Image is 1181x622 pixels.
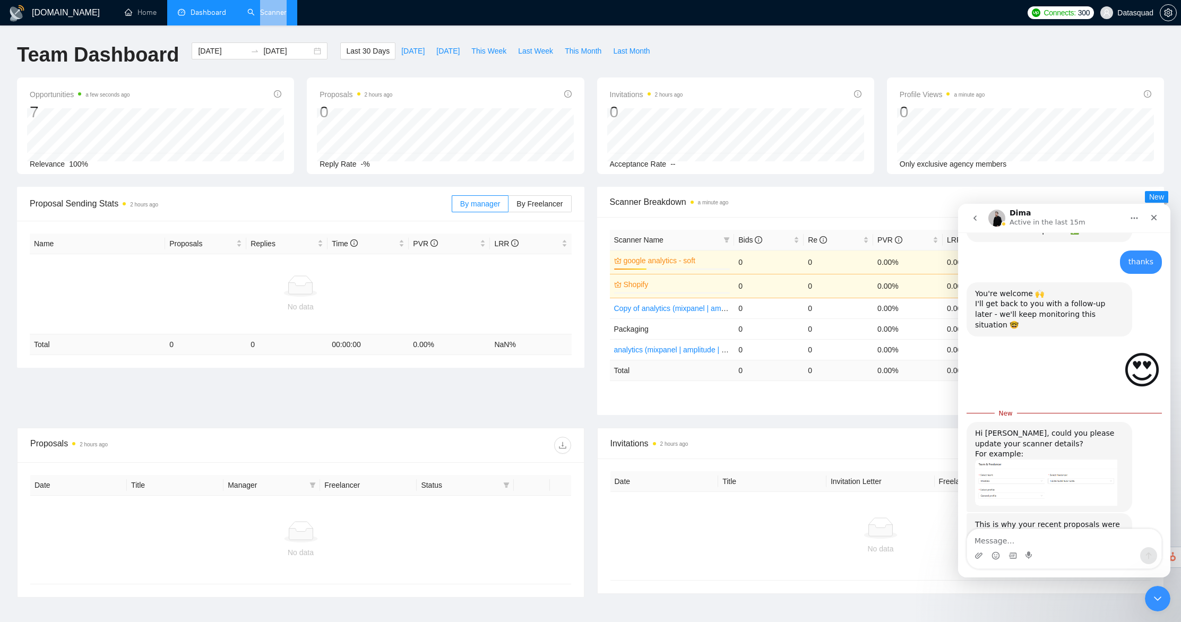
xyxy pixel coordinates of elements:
[738,236,762,244] span: Bids
[512,42,559,59] button: Last Week
[307,477,318,493] span: filter
[900,88,985,101] span: Profile Views
[947,236,971,244] span: LRR
[873,318,943,339] td: 0.00%
[309,482,316,488] span: filter
[251,47,259,55] span: to
[900,102,985,122] div: 0
[436,45,460,57] span: [DATE]
[130,202,158,208] time: 2 hours ago
[613,45,650,57] span: Last Month
[350,239,358,247] span: info-circle
[182,343,199,360] button: Send a message…
[17,316,166,336] div: This is why your recent proposals were not sent properly 😪
[511,239,519,247] span: info-circle
[1103,9,1110,16] span: user
[198,45,246,57] input: Start date
[8,209,204,210] div: New messages divider
[274,90,281,98] span: info-circle
[17,42,179,67] h1: Team Dashboard
[734,250,804,274] td: 0
[246,234,327,254] th: Replies
[1032,8,1040,17] img: upwork-logo.png
[614,257,622,264] span: crown
[430,239,438,247] span: info-circle
[1144,90,1151,98] span: info-circle
[614,304,806,313] a: Copy of analytics (mixpanel | amplitude | posthog | statsig)
[873,250,943,274] td: 0.00%
[518,45,553,57] span: Last Week
[246,334,327,355] td: 0
[30,475,127,496] th: Date
[8,79,174,133] div: You're welcome 🙌I'll get back to you with a follow-up later - we'll keep monitoring this situatio...
[465,42,512,59] button: This Week
[395,42,430,59] button: [DATE]
[263,45,312,57] input: End date
[607,42,656,59] button: Last Month
[320,475,417,496] th: Freelancer
[610,437,1151,450] span: Invitations
[8,141,204,201] div: ivan@datasquad.es says…
[826,471,935,492] th: Invitation Letter
[494,239,519,248] span: LRR
[614,325,649,333] span: Packaging
[854,90,861,98] span: info-circle
[471,45,506,57] span: This Week
[935,471,1043,492] th: Freelancer
[169,238,234,249] span: Proposals
[614,345,778,354] a: analytics (mixpanel | amplitude | posthog | statsig)
[191,8,226,17] span: Dashboard
[873,360,943,381] td: 0.00 %
[1160,8,1177,17] a: setting
[170,53,195,64] div: thanks
[8,218,174,308] div: Hi [PERSON_NAME], could you please update your scanner details?For example:Add reaction
[660,441,688,447] time: 2 hours ago
[164,141,204,192] div: heart eyes
[804,274,873,298] td: 0
[340,42,395,59] button: Last 30 Days
[873,298,943,318] td: 0.00%
[873,339,943,360] td: 0.00%
[1160,8,1176,17] span: setting
[490,334,571,355] td: NaN %
[320,102,392,122] div: 0
[178,8,185,16] span: dashboard
[943,250,1012,274] td: 0.00%
[804,339,873,360] td: 0
[365,92,393,98] time: 2 hours ago
[430,42,465,59] button: [DATE]
[564,90,572,98] span: info-circle
[624,279,728,290] a: Shopify
[755,236,762,244] span: info-circle
[804,250,873,274] td: 0
[228,479,305,491] span: Manager
[346,45,390,57] span: Last 30 Days
[554,437,571,454] button: download
[460,200,500,208] span: By manager
[320,160,356,168] span: Reply Rate
[39,547,563,558] div: No data
[1149,193,1164,201] span: New
[954,92,985,98] time: a minute ago
[873,274,943,298] td: 0.00%
[34,301,567,313] div: No data
[610,102,683,122] div: 0
[80,442,108,447] time: 2 hours ago
[718,471,826,492] th: Title
[33,348,42,356] button: Emoji picker
[619,543,1143,555] div: No data
[1078,7,1090,19] span: 300
[67,348,76,356] button: Start recording
[30,102,130,122] div: 7
[409,334,490,355] td: 0.00 %
[877,236,902,244] span: PVR
[413,239,438,248] span: PVR
[610,88,683,101] span: Invitations
[30,160,65,168] span: Relevance
[8,309,204,366] div: Dima says…
[804,298,873,318] td: 0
